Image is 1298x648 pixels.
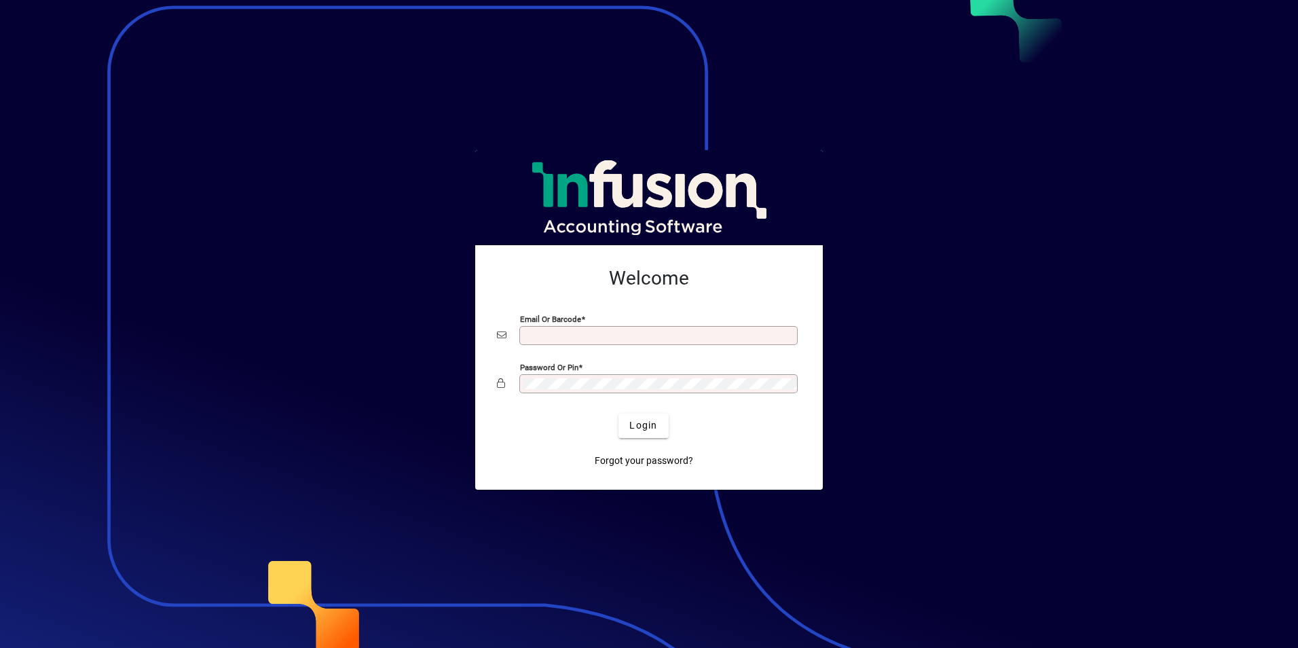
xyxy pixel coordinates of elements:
mat-label: Email or Barcode [520,314,581,323]
button: Login [618,414,668,438]
h2: Welcome [497,267,801,290]
mat-label: Password or Pin [520,362,578,372]
span: Forgot your password? [595,454,693,468]
span: Login [629,418,657,433]
a: Forgot your password? [589,449,699,473]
